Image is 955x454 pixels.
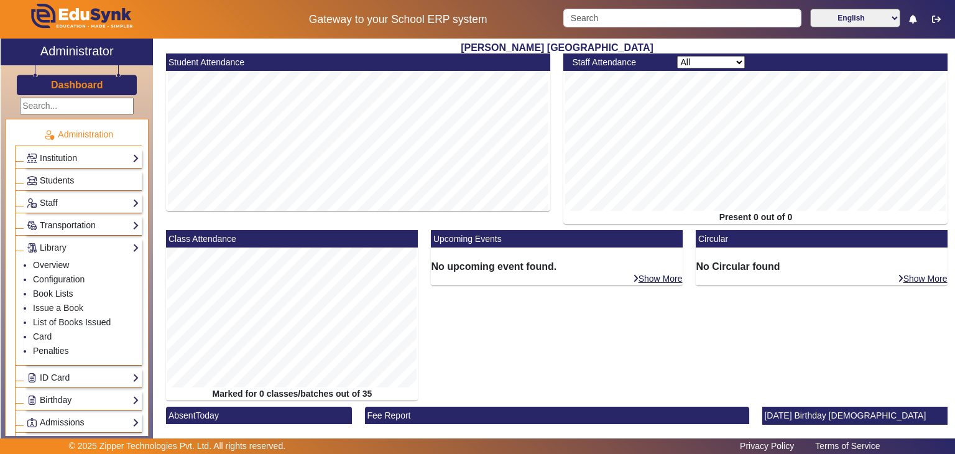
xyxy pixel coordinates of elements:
[563,211,948,224] div: Present 0 out of 0
[734,438,800,454] a: Privacy Policy
[431,261,683,272] h6: No upcoming event found.
[166,387,418,401] div: Marked for 0 classes/batches out of 35
[696,261,948,272] h6: No Circular found
[44,129,55,141] img: Administration.png
[246,13,550,26] h5: Gateway to your School ERP system
[33,289,73,299] a: Book Lists
[166,230,418,248] mat-card-header: Class Attendance
[27,174,139,188] a: Students
[33,274,85,284] a: Configuration
[33,260,69,270] a: Overview
[33,303,83,313] a: Issue a Book
[50,78,104,91] a: Dashboard
[809,438,886,454] a: Terms of Service
[166,407,352,424] mat-card-header: AbsentToday
[15,128,142,141] p: Administration
[632,273,683,284] a: Show More
[566,56,671,69] div: Staff Attendance
[696,230,948,248] mat-card-header: Circular
[33,317,111,327] a: List of Books Issued
[1,39,153,65] a: Administrator
[897,273,948,284] a: Show More
[365,407,749,424] mat-card-header: Fee Report
[27,176,37,185] img: Students.png
[20,98,134,114] input: Search...
[40,44,114,58] h2: Administrator
[166,53,550,71] mat-card-header: Student Attendance
[69,440,286,453] p: © 2025 Zipper Technologies Pvt. Ltd. All rights reserved.
[762,407,948,437] mat-card-header: [DATE] Birthday [DEMOGRAPHIC_DATA] (Mon)
[33,346,69,356] a: Penalties
[51,79,103,91] h3: Dashboard
[160,42,954,53] h2: [PERSON_NAME] [GEOGRAPHIC_DATA]
[33,331,52,341] a: Card
[40,175,74,185] span: Students
[431,230,683,248] mat-card-header: Upcoming Events
[563,9,801,27] input: Search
